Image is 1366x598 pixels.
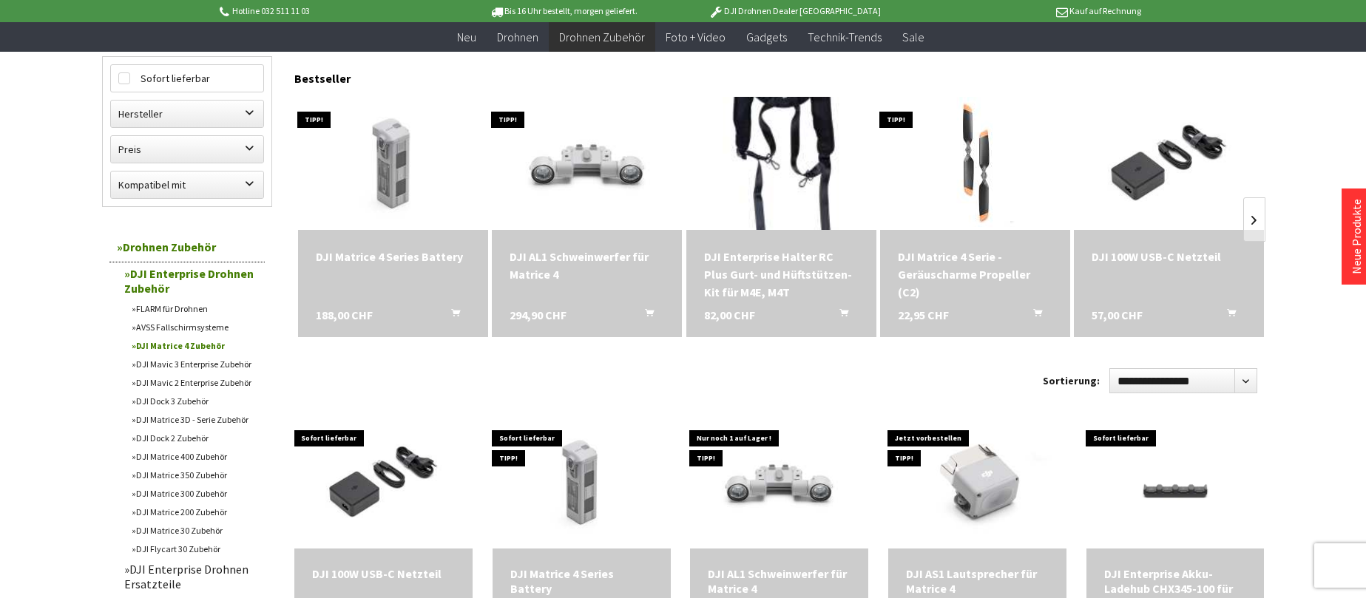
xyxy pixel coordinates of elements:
img: DJI Enterprise Halter RC Plus Gurt- und Hüftstützen-Kit für M4E, M4T [657,70,905,256]
p: DJI Drohnen Dealer [GEOGRAPHIC_DATA] [679,2,910,20]
a: DJI Matrice 4 Serie - Geräuscharme Propeller (C2) 22,95 CHF In den Warenkorb [898,248,1052,301]
p: Hotline 032 511 11 03 [217,2,448,20]
a: DJI Matrice 400 Zubehör [124,447,265,466]
a: Neu [447,22,487,52]
a: DJI Flycart 30 Zubehör [124,540,265,558]
a: Drohnen Zubehör [549,22,655,52]
a: Technik-Trends [797,22,892,52]
a: DJI Matrice 3D - Serie Zubehör [124,410,265,429]
img: DJI 100W USB-C Netzteil [1074,100,1264,226]
img: DJI AS1 Lautsprecher für Matrice 4 [888,423,1066,542]
span: Sale [902,30,924,44]
img: DJI Matrice 4 Series Battery [493,423,671,542]
label: Kompatibel mit [111,171,263,198]
label: Preis [111,136,263,163]
img: DJI Matrice 4 Series Battery [298,100,488,226]
a: Drohnen Zubehör [109,232,265,262]
a: DJI Matrice 30 Zubehör [124,521,265,540]
span: 22,95 CHF [898,306,949,324]
span: 82,00 CHF [704,306,755,324]
img: DJI Enterprise Akku-Ladehub CHX345-100 für DJI Matrice 4 Series [1086,418,1265,546]
a: DJI Matrice 4 Zubehör [124,336,265,355]
div: DJI Matrice 4 Series Battery [316,248,470,265]
a: DJI Matrice 200 Zubehör [124,503,265,521]
img: DJI AL1 Schweinwerfer für Matrice 4 [492,100,682,226]
span: Technik-Trends [808,30,882,44]
img: DJI Matrice 4 Serie - Geräuscharme Propeller (C2) [886,97,1064,230]
a: DJI Enterprise Halter RC Plus Gurt- und Hüftstützen-Kit für M4E, M4T 82,00 CHF In den Warenkorb [704,248,859,301]
div: DJI AL1 Schweinwerfer für Matrice 4 [708,566,851,596]
a: DJI AL1 Schweinwerfer für Matrice 4 294,90 CHF In den Warenkorb [510,248,664,283]
a: FLARM für Drohnen [124,299,265,318]
span: Drohnen [497,30,538,44]
div: DJI AS1 Lautsprecher für Matrice 4 [906,566,1049,596]
label: Hersteller [111,101,263,127]
span: 294,90 CHF [510,306,567,324]
button: In den Warenkorb [822,306,857,325]
span: Drohnen Zubehör [559,30,645,44]
p: Kauf auf Rechnung [910,2,1141,20]
span: Gadgets [746,30,787,44]
a: DJI Dock 3 Zubehör [124,392,265,410]
a: DJI 100W USB-C Netzteil 57,00 CHF In den Warenkorb [1092,248,1246,265]
button: In den Warenkorb [433,306,469,325]
a: DJI Mavic 2 Enterprise Zubehör [124,373,265,392]
a: Neue Produkte [1349,199,1364,274]
a: Foto + Video [655,22,736,52]
div: Bestseller [294,56,1265,93]
a: DJI Matrice 300 Zubehör [124,484,265,503]
img: DJI AL1 Schweinwerfer für Matrice 4 [690,423,868,542]
div: DJI 100W USB-C Netzteil [1092,248,1246,265]
label: Sortierung: [1043,369,1100,393]
a: DJI Matrice 350 Zubehör [124,466,265,484]
span: Foto + Video [666,30,726,44]
button: In den Warenkorb [1209,306,1245,325]
a: DJI AS1 Lautsprecher für Matrice 4 229,00 CHF In den Warenkorb [906,566,1049,596]
span: 57,00 CHF [1092,306,1143,324]
div: DJI Enterprise Halter RC Plus Gurt- und Hüftstützen-Kit für M4E, M4T [704,248,859,301]
label: Sofort lieferbar [111,65,263,92]
a: DJI Enterprise Drohnen Zubehör [117,262,265,299]
a: Gadgets [736,22,797,52]
a: DJI Mavic 3 Enterprise Zubehör [124,355,265,373]
a: DJI Dock 2 Zubehör [124,429,265,447]
p: Bis 16 Uhr bestellt, morgen geliefert. [448,2,679,20]
a: Sale [892,22,935,52]
a: Drohnen [487,22,549,52]
a: DJI Enterprise Drohnen Ersatzteile [117,558,265,595]
div: DJI Matrice 4 Series Battery [510,566,653,596]
img: DJI 100W USB-C Netzteil [294,423,473,542]
a: DJI 100W USB-C Netzteil 57,00 CHF In den Warenkorb [312,566,455,581]
a: DJI Matrice 4 Series Battery 188,00 CHF In den Warenkorb [316,248,470,265]
a: DJI Matrice 4 Series Battery 188,00 CHF In den Warenkorb [510,566,653,596]
div: DJI 100W USB-C Netzteil [312,566,455,581]
span: 188,00 CHF [316,306,373,324]
button: In den Warenkorb [1015,306,1051,325]
a: AVSS Fallschirmsysteme [124,318,265,336]
a: DJI AL1 Schweinwerfer für Matrice 4 294,90 CHF In den Warenkorb [708,566,851,596]
button: In den Warenkorb [627,306,663,325]
div: DJI AL1 Schweinwerfer für Matrice 4 [510,248,664,283]
div: DJI Matrice 4 Serie - Geräuscharme Propeller (C2) [898,248,1052,301]
span: Neu [457,30,476,44]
